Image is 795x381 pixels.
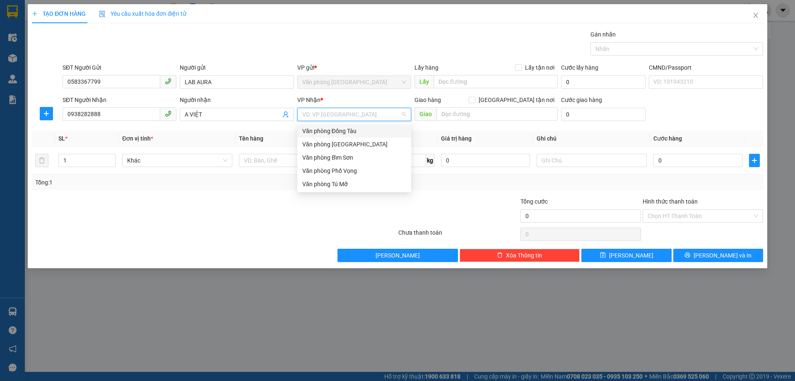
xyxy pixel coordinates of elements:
[165,110,171,117] span: phone
[653,135,682,142] span: Cước hàng
[58,135,65,142] span: SL
[684,252,690,259] span: printer
[673,249,763,262] button: printer[PERSON_NAME] và In
[302,166,406,175] div: Văn phòng Phố Vọng
[441,154,530,167] input: 0
[99,10,186,17] span: Yêu cầu xuất hóa đơn điện tử
[414,107,436,121] span: Giao
[749,157,759,164] span: plus
[297,138,411,151] div: Văn phòng Thanh Hóa
[537,154,647,167] input: Ghi Chú
[522,63,558,72] span: Lấy tận nơi
[127,154,227,167] span: Khác
[302,76,406,88] span: Văn phòng Thanh Hóa
[40,110,53,117] span: plus
[337,249,458,262] button: [PERSON_NAME]
[506,251,542,260] span: Xóa Thông tin
[99,11,106,17] img: icon
[533,131,650,147] th: Ghi chú
[561,108,646,121] input: Cước giao hàng
[10,10,52,52] img: logo.jpg
[590,31,616,38] label: Gán nhãn
[87,10,147,20] b: 36 Limousine
[561,75,646,89] input: Cước lấy hàng
[426,154,434,167] span: kg
[752,12,759,19] span: close
[460,249,580,262] button: deleteXóa Thông tin
[302,180,406,189] div: Văn phòng Tú Mỡ
[436,107,558,121] input: Dọc đường
[581,249,671,262] button: save[PERSON_NAME]
[414,97,441,103] span: Giao hàng
[297,124,411,138] div: Văn phòng Đồng Tàu
[397,228,520,243] div: Chưa thanh toán
[180,63,294,72] div: Người gửi
[376,251,420,260] span: [PERSON_NAME]
[40,107,53,120] button: plus
[122,135,153,142] span: Đơn vị tính
[239,135,263,142] span: Tên hàng
[414,64,438,71] span: Lấy hàng
[414,75,434,88] span: Lấy
[520,198,548,205] span: Tổng cước
[297,151,411,164] div: Văn phòng Bỉm Sơn
[239,154,349,167] input: VD: Bàn, Ghế
[561,64,598,71] label: Cước lấy hàng
[35,154,48,167] button: delete
[441,135,472,142] span: Giá trị hàng
[649,63,763,72] div: CMND/Passport
[35,178,307,187] div: Tổng: 1
[297,97,320,103] span: VP Nhận
[434,75,558,88] input: Dọc đường
[302,126,406,136] div: Văn phòng Đồng Tàu
[643,198,698,205] label: Hình thức thanh toán
[302,140,406,149] div: Văn phòng [GEOGRAPHIC_DATA]
[63,95,176,104] div: SĐT Người Nhận
[609,251,653,260] span: [PERSON_NAME]
[561,97,602,103] label: Cước giao hàng
[32,11,38,17] span: plus
[694,251,752,260] span: [PERSON_NAME] và In
[475,95,558,104] span: [GEOGRAPHIC_DATA] tận nơi
[180,95,294,104] div: Người nhận
[46,51,188,62] li: Hotline: 1900888999
[744,4,767,27] button: Close
[46,20,188,51] li: 01A03 [GEOGRAPHIC_DATA], [GEOGRAPHIC_DATA] ( bên cạnh cây xăng bến xe phía Bắc cũ)
[302,153,406,162] div: Văn phòng Bỉm Sơn
[297,63,411,72] div: VP gửi
[297,164,411,177] div: Văn phòng Phố Vọng
[497,252,503,259] span: delete
[749,154,760,167] button: plus
[63,63,176,72] div: SĐT Người Gửi
[297,177,411,191] div: Văn phòng Tú Mỡ
[32,10,86,17] span: TẠO ĐƠN HÀNG
[600,252,606,259] span: save
[282,111,289,118] span: user-add
[165,78,171,85] span: phone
